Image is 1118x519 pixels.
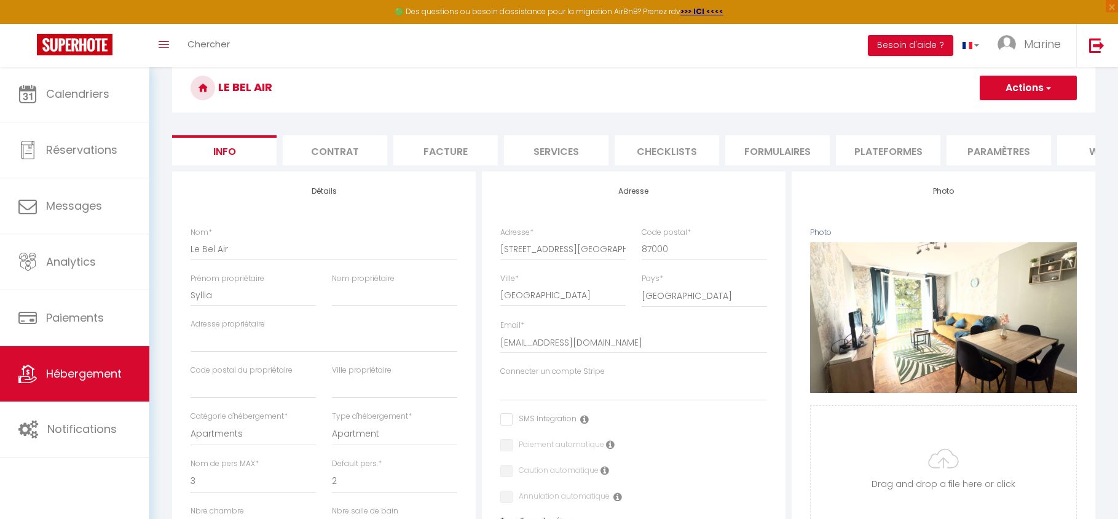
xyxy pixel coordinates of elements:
li: Paramètres [947,135,1051,165]
h4: Détails [191,187,457,196]
img: Super Booking [37,34,112,55]
li: Checklists [615,135,719,165]
span: Hébergement [46,366,122,381]
label: Code postal [642,227,691,239]
button: Actions [980,76,1077,100]
a: ... Marine [988,24,1076,67]
label: Photo [810,227,832,239]
img: logout [1089,38,1104,53]
span: Paiements [46,310,104,325]
label: Nbre chambre [191,505,244,517]
span: Notifications [47,421,117,437]
li: Services [504,135,608,165]
span: Analytics [46,254,96,269]
label: Prénom propriétaire [191,273,264,285]
li: Facture [393,135,498,165]
a: >>> ICI <<<< [680,6,723,17]
h3: Le Bel Air [172,63,1095,113]
label: Caution automatique [513,465,599,478]
li: Info [172,135,277,165]
label: Catégorie d'hébergement [191,411,288,422]
label: Code postal du propriétaire [191,365,293,376]
label: Nbre salle de bain [332,505,398,517]
a: Chercher [178,24,239,67]
label: Nom propriétaire [332,273,395,285]
li: Plateformes [836,135,940,165]
li: Formulaires [725,135,830,165]
label: Paiement automatique [513,439,604,453]
span: Réservations [46,142,117,157]
label: Adresse [500,227,533,239]
label: Ville [500,273,519,285]
label: Ville propriétaire [332,365,392,376]
span: Marine [1024,36,1061,52]
img: ... [998,35,1016,53]
label: Default pers. [332,458,382,470]
span: Chercher [187,38,230,50]
label: Pays [642,273,663,285]
li: Contrat [283,135,387,165]
label: Type d'hébergement [332,411,412,422]
label: Nom de pers MAX [191,458,259,470]
label: Email [500,320,524,331]
span: Calendriers [46,86,109,101]
label: Nom [191,227,212,239]
button: Besoin d'aide ? [868,35,953,56]
h4: Adresse [500,187,767,196]
label: Adresse propriétaire [191,319,265,330]
label: Connecter un compte Stripe [500,366,605,378]
h4: Photo [810,187,1077,196]
span: Messages [46,198,102,213]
